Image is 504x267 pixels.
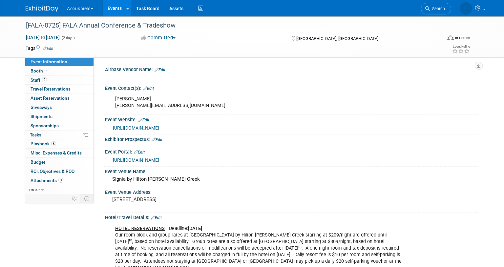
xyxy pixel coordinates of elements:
[40,35,46,40] span: to
[447,35,454,40] img: Format-Inperson.png
[46,69,49,72] i: Booth reservation complete
[113,157,159,163] a: [URL][DOMAIN_NAME]
[105,213,478,221] div: Hotel/Travel Details:
[139,34,178,41] button: Committed
[26,6,58,12] img: ExhibitDay
[25,149,94,157] a: Misc. Expenses & Credits
[31,169,74,174] span: ROI, Objectives & ROO
[404,34,470,44] div: Event Format
[80,194,94,203] td: Toggle Event Tabs
[25,94,94,103] a: Asset Reservations
[115,226,165,231] u: HOTEL RESERVATIONS
[25,76,94,85] a: Staff2
[25,85,94,93] a: Travel Reservations
[61,36,75,40] span: (2 days)
[31,114,52,119] span: Shipments
[143,86,154,91] a: Edit
[188,226,202,231] b: [DATE]
[31,141,56,146] span: Playbook
[298,245,302,249] sup: th
[31,95,70,101] span: Asset Reservations
[138,118,149,122] a: Edit
[31,68,51,73] span: Booth
[421,3,451,14] a: Search
[25,112,94,121] a: Shipments
[31,77,47,83] span: Staff
[26,34,60,40] span: [DATE] [DATE]
[25,131,94,139] a: Tasks
[25,57,94,66] a: Event Information
[105,187,478,195] div: Event Venue Address:
[134,150,145,154] a: Edit
[31,159,45,165] span: Budget
[69,194,80,203] td: Personalize Event Tab Strip
[105,167,478,175] div: Event Venue Name:
[51,141,56,146] span: 6
[155,68,165,72] a: Edit
[31,86,71,92] span: Travel Reservations
[430,6,445,11] span: Search
[31,105,52,110] span: Giveaways
[25,167,94,176] a: ROI, Objectives & ROO
[24,20,432,31] div: [FALA-0725] FALA Annual Conference & Tradeshow
[152,137,162,142] a: Edit
[25,176,94,185] a: Attachments3
[29,187,40,192] span: more
[296,36,378,41] span: [GEOGRAPHIC_DATA], [GEOGRAPHIC_DATA]
[151,216,162,220] a: Edit
[30,132,41,137] span: Tasks
[105,115,478,123] div: Event Website:
[25,158,94,167] a: Budget
[460,2,472,15] img: John Leavitt
[111,92,406,112] div: [PERSON_NAME] [PERSON_NAME][EMAIL_ADDRESS][DOMAIN_NAME]
[58,178,63,183] span: 3
[105,65,478,73] div: Airbase Vendor Name:
[452,45,470,48] div: Event Rating
[31,123,59,128] span: Sponsorships
[25,121,94,130] a: Sponsorships
[31,150,82,155] span: Misc. Expenses & Credits
[42,77,47,82] span: 2
[25,185,94,194] a: more
[43,46,53,51] a: Edit
[25,67,94,75] a: Booth
[25,139,94,148] a: Playbook6
[105,83,478,92] div: Event Contact(s):
[105,147,478,155] div: Event Portal:
[129,238,132,242] sup: th
[110,174,473,184] div: Signia by Hilton [PERSON_NAME] Creek
[455,35,470,40] div: In-Person
[113,125,159,131] a: [URL][DOMAIN_NAME]
[26,45,53,51] td: Tags
[105,134,478,143] div: Exhibitor Prospectus:
[25,103,94,112] a: Giveaways
[112,196,253,202] pre: [STREET_ADDRESS]
[31,178,63,183] span: Attachments
[31,59,67,64] span: Event Information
